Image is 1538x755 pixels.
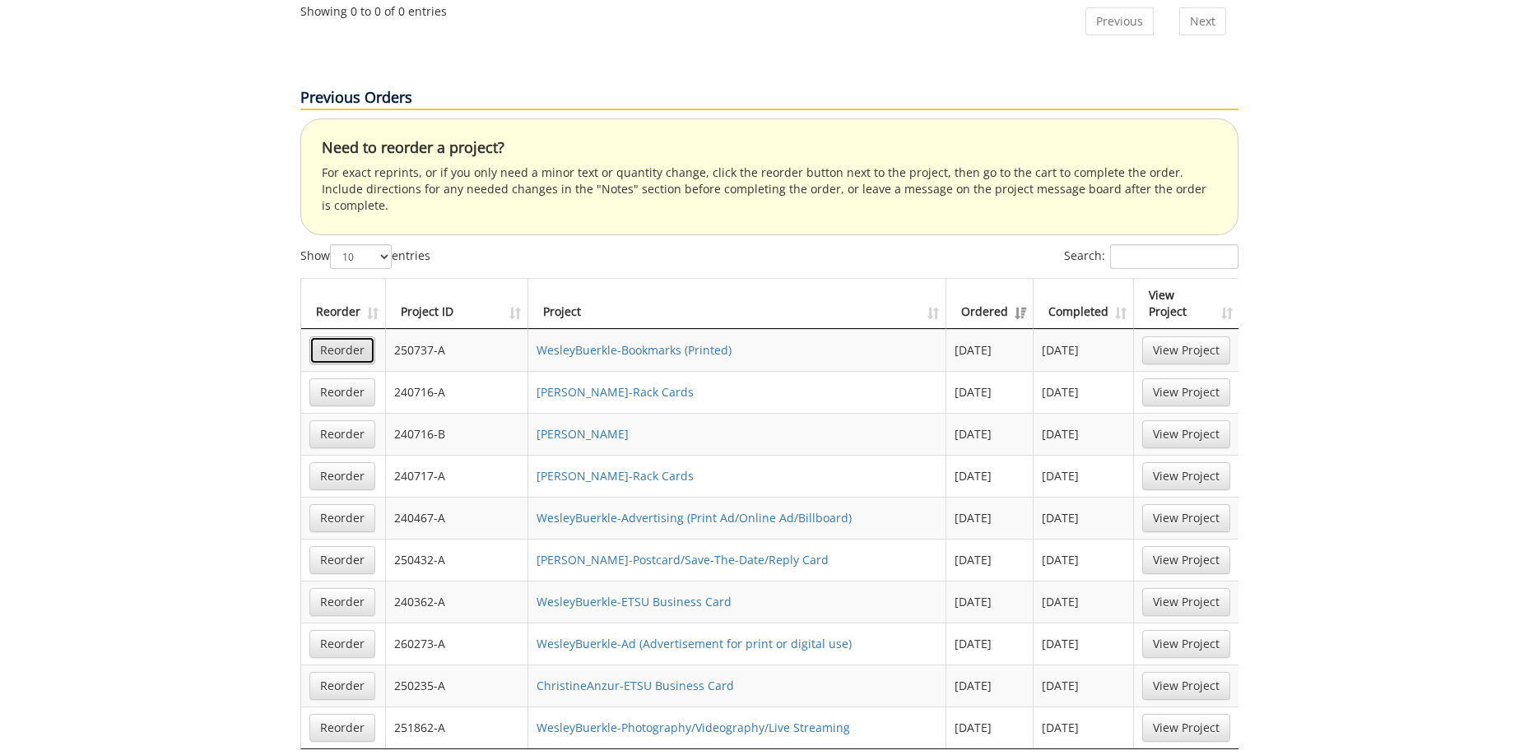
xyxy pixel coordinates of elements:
[1142,378,1230,406] a: View Project
[946,413,1034,455] td: [DATE]
[946,279,1034,329] th: Ordered: activate to sort column ascending
[301,279,386,329] th: Reorder: activate to sort column ascending
[1142,588,1230,616] a: View Project
[946,623,1034,665] td: [DATE]
[386,455,528,497] td: 240717-A
[537,636,852,651] a: WesleyBuerkle-Ad (Advertisement for print or digital use)
[1034,623,1134,665] td: [DATE]
[537,510,852,526] a: WesleyBuerkle-Advertising (Print Ad/Online Ad/Billboard)
[537,552,829,567] a: [PERSON_NAME]-Postcard/Save-The-Date/Reply Card
[386,371,528,413] td: 240716-A
[1110,244,1238,269] input: Search:
[1142,672,1230,700] a: View Project
[537,384,694,400] a: [PERSON_NAME]-Rack Cards
[1034,371,1134,413] td: [DATE]
[309,672,375,700] a: Reorder
[537,720,850,735] a: WesleyBuerkle-Photography/Videography/Live Streaming
[330,244,392,269] select: Showentries
[309,630,375,658] a: Reorder
[946,581,1034,623] td: [DATE]
[1034,413,1134,455] td: [DATE]
[1142,462,1230,490] a: View Project
[946,329,1034,371] td: [DATE]
[386,413,528,455] td: 240716-B
[537,426,629,442] a: [PERSON_NAME]
[300,244,430,269] label: Show entries
[1034,455,1134,497] td: [DATE]
[1142,714,1230,742] a: View Project
[386,497,528,539] td: 240467-A
[1034,665,1134,706] td: [DATE]
[386,623,528,665] td: 260273-A
[1034,706,1134,748] td: [DATE]
[537,678,734,693] a: ChristineAnzur-ETSU Business Card
[1142,420,1230,448] a: View Project
[309,336,375,364] a: Reorder
[1034,279,1134,329] th: Completed: activate to sort column ascending
[1034,497,1134,539] td: [DATE]
[1034,539,1134,581] td: [DATE]
[1034,581,1134,623] td: [DATE]
[386,581,528,623] td: 240362-A
[946,706,1034,748] td: [DATE]
[386,539,528,581] td: 250432-A
[1134,279,1238,329] th: View Project: activate to sort column ascending
[1034,329,1134,371] td: [DATE]
[537,342,732,358] a: WesleyBuerkle-Bookmarks (Printed)
[946,455,1034,497] td: [DATE]
[537,468,694,484] a: [PERSON_NAME]-Rack Cards
[1085,7,1154,35] a: Previous
[386,665,528,706] td: 250235-A
[1142,504,1230,532] a: View Project
[309,588,375,616] a: Reorder
[946,539,1034,581] td: [DATE]
[1142,546,1230,574] a: View Project
[322,164,1217,214] p: For exact reprints, or if you only need a minor text or quantity change, click the reorder button...
[386,329,528,371] td: 250737-A
[309,714,375,742] a: Reorder
[946,371,1034,413] td: [DATE]
[946,665,1034,706] td: [DATE]
[528,279,947,329] th: Project: activate to sort column ascending
[300,87,1238,110] p: Previous Orders
[322,140,1217,156] h4: Need to reorder a project?
[309,504,375,532] a: Reorder
[309,378,375,406] a: Reorder
[946,497,1034,539] td: [DATE]
[386,706,528,748] td: 251862-A
[1179,7,1226,35] a: Next
[386,279,528,329] th: Project ID: activate to sort column ascending
[1142,336,1230,364] a: View Project
[309,462,375,490] a: Reorder
[1142,630,1230,658] a: View Project
[1064,244,1238,269] label: Search:
[309,546,375,574] a: Reorder
[309,420,375,448] a: Reorder
[537,594,732,609] a: WesleyBuerkle-ETSU Business Card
